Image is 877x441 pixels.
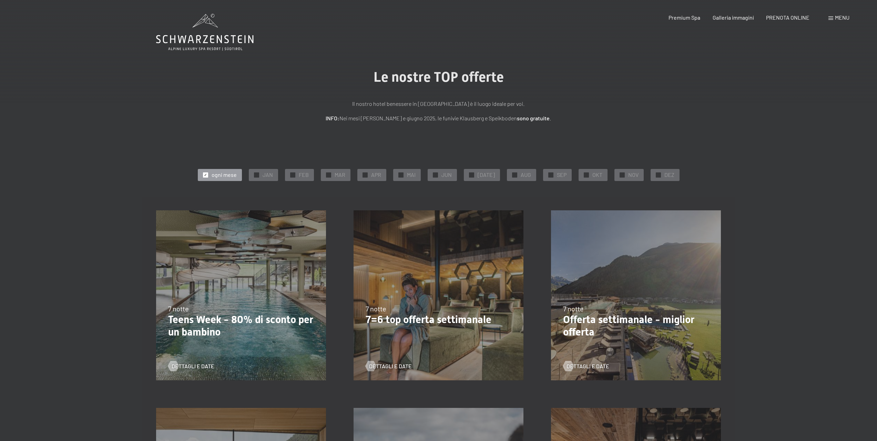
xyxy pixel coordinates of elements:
span: ✓ [549,172,552,177]
span: ✓ [291,172,294,177]
span: ✓ [255,172,258,177]
strong: INFO: [326,115,339,121]
span: MAI [407,171,416,179]
span: NOV [628,171,639,179]
span: ✓ [621,172,623,177]
span: ✓ [513,172,516,177]
a: Dettagli e Date [366,362,412,370]
span: Menu [835,14,849,21]
strong: sono gratuite [517,115,550,121]
span: 7 notte [168,304,189,313]
span: ✓ [657,172,660,177]
span: ✓ [204,172,207,177]
span: Dettagli e Date [369,362,412,370]
p: Nei mesi [PERSON_NAME] e giugno 2025, le funivie Klausberg e Speikboden . [266,114,611,123]
span: Dettagli e Date [567,362,609,370]
span: Dettagli e Date [172,362,214,370]
a: Premium Spa [669,14,700,21]
span: JAN [263,171,273,179]
a: Dettagli e Date [563,362,609,370]
span: ✓ [585,172,588,177]
p: 7=6 top offerta settimanale [366,313,511,326]
span: OKT [592,171,602,179]
p: Il nostro hotel benessere in [GEOGRAPHIC_DATA] è il luogo ideale per voi. [266,99,611,108]
span: ✓ [364,172,366,177]
span: FEB [299,171,309,179]
p: Teens Week - 80% di sconto per un bambino [168,313,314,338]
span: [DATE] [478,171,495,179]
span: 7 notte [366,304,386,313]
span: 7 notte [563,304,584,313]
p: Offerta settimanale - miglior offerta [563,313,709,338]
a: Galleria immagini [713,14,754,21]
span: DEZ [664,171,674,179]
a: PRENOTA ONLINE [766,14,809,21]
a: Dettagli e Date [168,362,214,370]
span: JUN [441,171,452,179]
span: APR [371,171,381,179]
span: Le nostre TOP offerte [374,69,504,85]
span: ogni mese [212,171,237,179]
span: ✓ [434,172,437,177]
span: ✓ [470,172,473,177]
span: AUG [521,171,531,179]
span: ✓ [399,172,402,177]
span: MAR [335,171,345,179]
span: SEP [557,171,567,179]
span: ✓ [327,172,330,177]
